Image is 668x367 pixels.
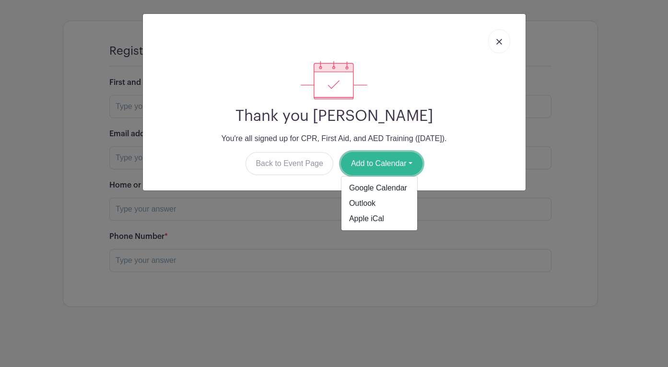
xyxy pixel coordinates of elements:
img: close_button-5f87c8562297e5c2d7936805f587ecaba9071eb48480494691a3f1689db116b3.svg [496,39,502,45]
h2: Thank you [PERSON_NAME] [151,107,518,125]
a: Google Calendar [341,180,417,196]
button: Add to Calendar [341,152,422,175]
a: Back to Event Page [246,152,333,175]
img: signup_complete-c468d5dda3e2740ee63a24cb0ba0d3ce5d8a4ecd24259e683200fb1569d990c8.svg [301,61,367,99]
a: Outlook [341,196,417,211]
p: You're all signed up for CPR, First Aid, and AED Training ([DATE]). [151,133,518,144]
a: Apple iCal [341,211,417,226]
